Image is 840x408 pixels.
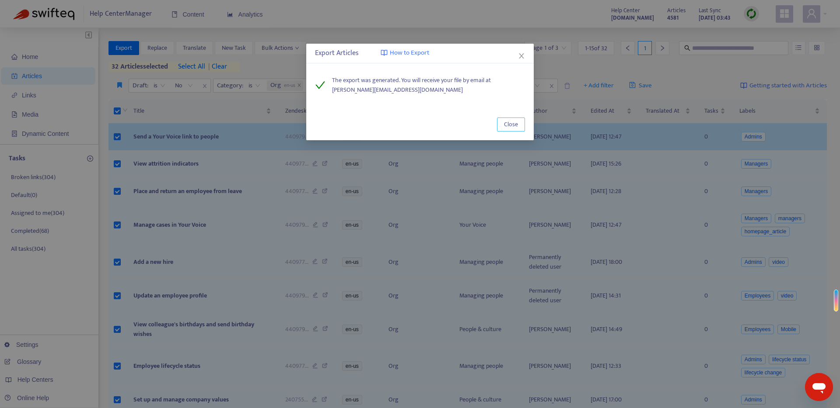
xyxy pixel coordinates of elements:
button: Close [497,118,525,131]
span: Close [504,120,518,129]
iframe: Button to launch messaging window, conversation in progress [805,373,833,401]
a: How to Export [381,48,429,58]
span: close [518,52,525,59]
button: Close [517,51,526,61]
div: Export Articles [315,48,525,59]
span: check [315,80,325,90]
img: image-link [381,49,388,56]
span: How to Export [390,48,429,58]
span: The export was generated. You will receive your file by email at [PERSON_NAME][EMAIL_ADDRESS][DOM... [332,76,525,95]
